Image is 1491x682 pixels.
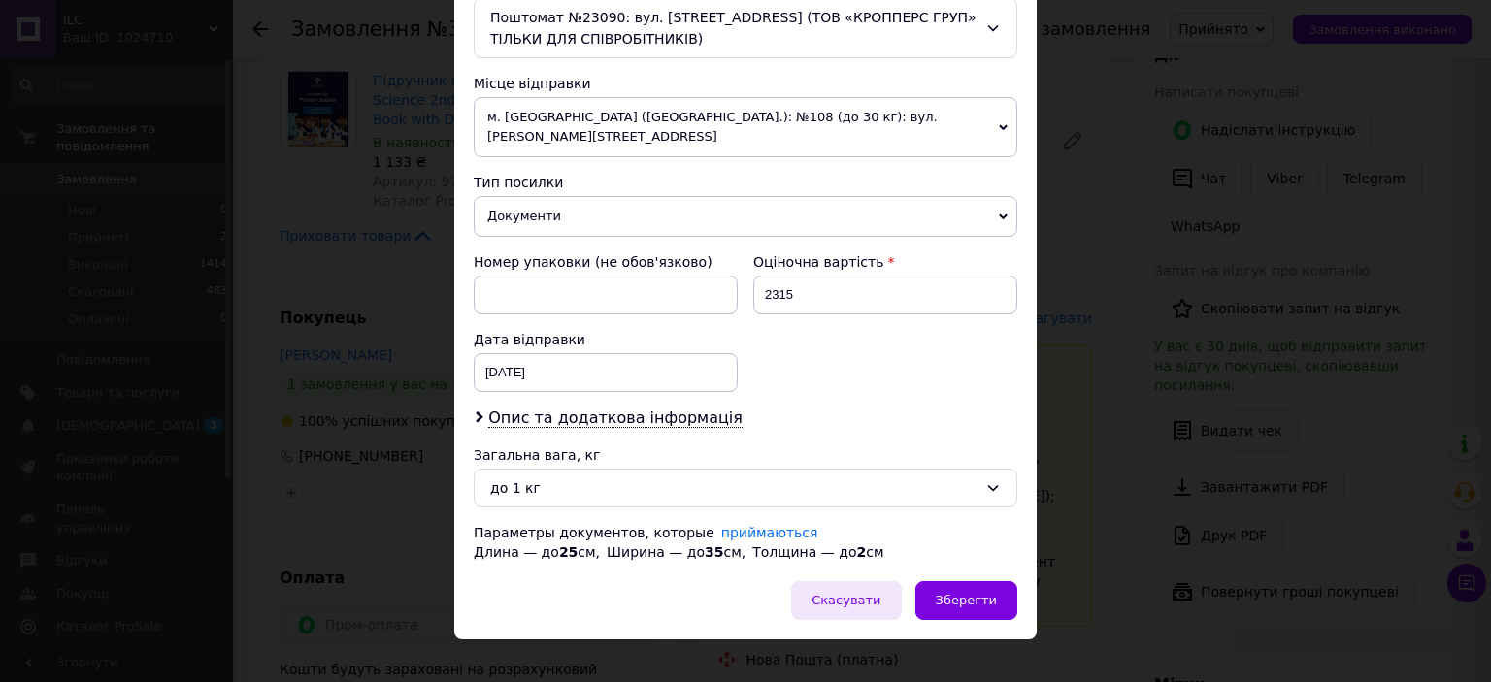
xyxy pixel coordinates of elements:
div: Загальна вага, кг [474,445,1017,465]
a: приймаються [721,525,818,540]
span: Тип посилки [474,175,563,190]
div: Дата відправки [474,330,738,349]
div: Параметры документов, которые Длина — до см, Ширина — до см, Толщина — до см [474,523,1017,562]
div: Оціночна вартість [753,252,1017,272]
span: Місце відправки [474,76,591,91]
span: Зберегти [936,593,997,607]
span: 25 [559,544,578,560]
div: Номер упаковки (не обов'язково) [474,252,738,272]
span: м. [GEOGRAPHIC_DATA] ([GEOGRAPHIC_DATA].): №108 (до 30 кг): вул. [PERSON_NAME][STREET_ADDRESS] [474,97,1017,157]
div: до 1 кг [490,477,977,499]
span: 2 [856,544,866,560]
span: 35 [705,544,723,560]
span: Скасувати [812,593,880,607]
span: Опис та додаткова інформація [488,408,743,428]
span: Документи [474,196,1017,237]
